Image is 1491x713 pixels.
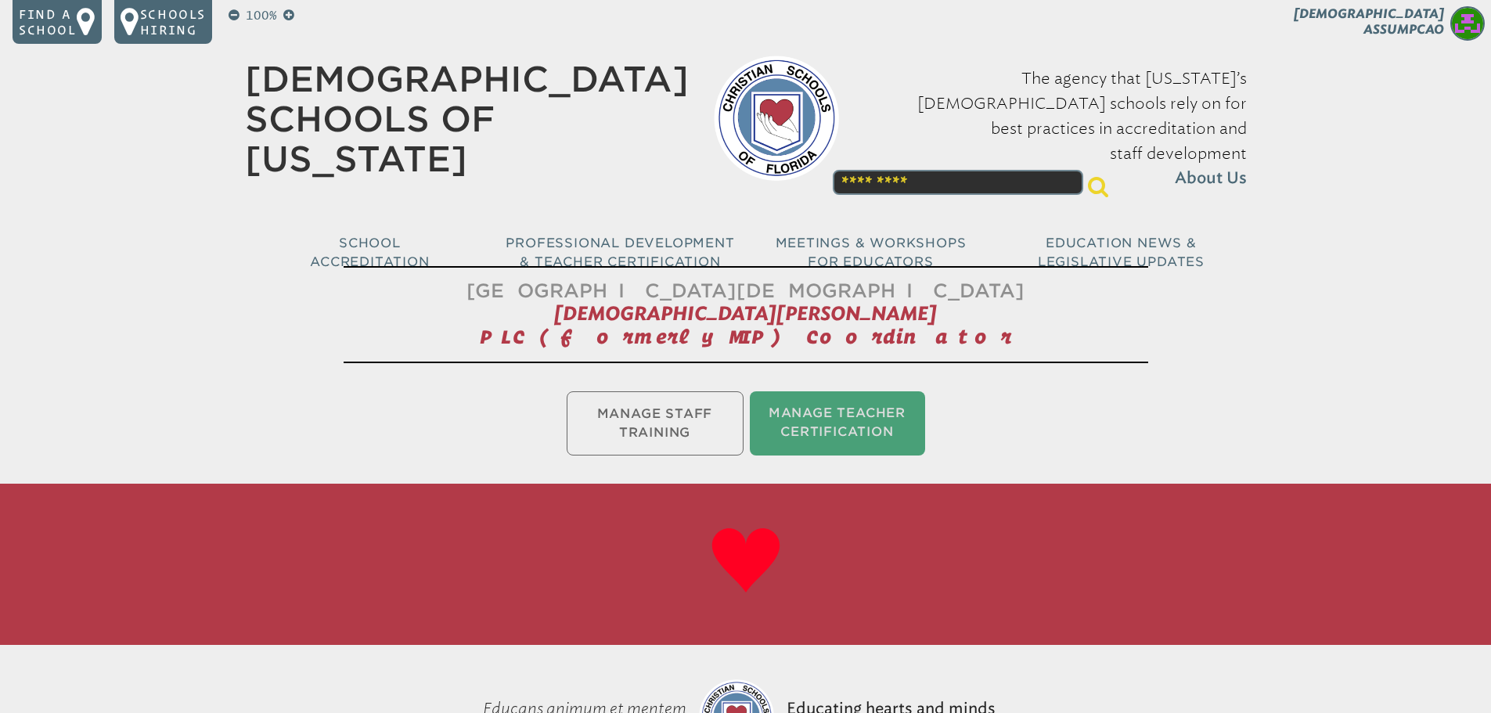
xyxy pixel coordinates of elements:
[750,391,925,456] li: Manage Teacher Certification
[506,236,734,269] span: Professional Development & Teacher Certification
[310,236,429,269] span: School Accreditation
[714,56,839,181] img: csf-logo-web-colors.png
[554,302,937,325] span: [DEMOGRAPHIC_DATA][PERSON_NAME]
[776,236,967,269] span: Meetings & Workshops for Educators
[1175,166,1247,191] span: About Us
[699,515,793,609] img: heart-darker.svg
[1038,236,1205,269] span: Education News & Legislative Updates
[19,6,77,38] p: Find a school
[864,66,1247,191] p: The agency that [US_STATE]’s [DEMOGRAPHIC_DATA] schools rely on for best practices in accreditati...
[480,326,1012,347] span: PLC (formerly MIP) Coordinator
[243,6,280,25] p: 100%
[1294,6,1444,37] span: [DEMOGRAPHIC_DATA] Assumpcao
[140,6,206,38] p: Schools Hiring
[245,59,689,179] a: [DEMOGRAPHIC_DATA] Schools of [US_STATE]
[1450,6,1485,41] img: 90f20c6723bc69a797cc45e9c8b6f09d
